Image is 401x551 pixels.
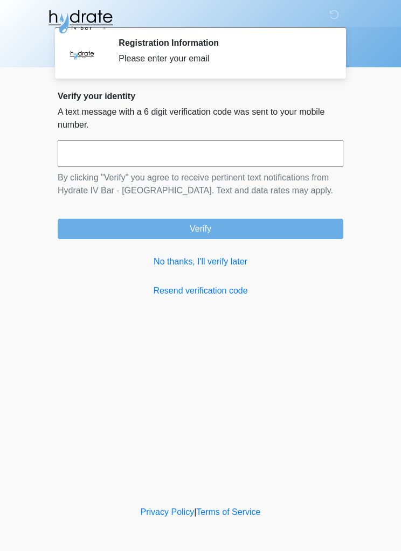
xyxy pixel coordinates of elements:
[47,8,114,35] img: Hydrate IV Bar - Glendale Logo
[58,219,343,239] button: Verify
[58,255,343,268] a: No thanks, I'll verify later
[58,91,343,101] h2: Verify your identity
[66,38,98,70] img: Agent Avatar
[58,171,343,197] p: By clicking "Verify" you agree to receive pertinent text notifications from Hydrate IV Bar - [GEO...
[196,507,260,517] a: Terms of Service
[119,52,327,65] div: Please enter your email
[58,284,343,297] a: Resend verification code
[58,106,343,131] p: A text message with a 6 digit verification code was sent to your mobile number.
[194,507,196,517] a: |
[141,507,195,517] a: Privacy Policy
